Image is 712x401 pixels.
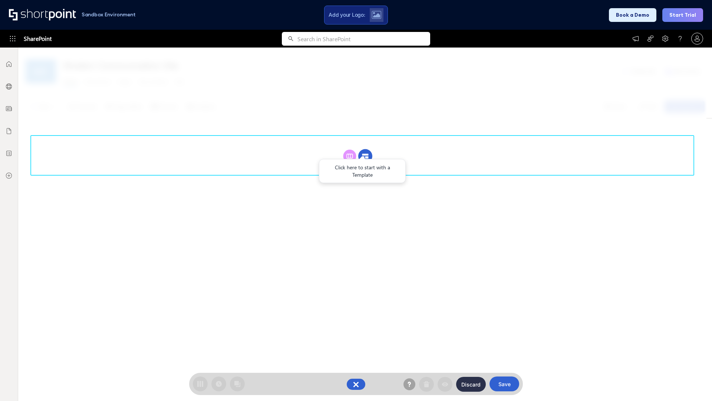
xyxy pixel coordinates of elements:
h1: Sandbox Environment [82,13,136,17]
button: Save [489,376,519,391]
span: SharePoint [24,30,52,48]
button: Discard [456,377,486,392]
input: Search in SharePoint [297,32,430,46]
button: Start Trial [662,8,703,22]
iframe: Chat Widget [675,365,712,401]
span: Add your Logo: [329,12,365,18]
img: Upload logo [372,11,381,19]
button: Book a Demo [609,8,656,22]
